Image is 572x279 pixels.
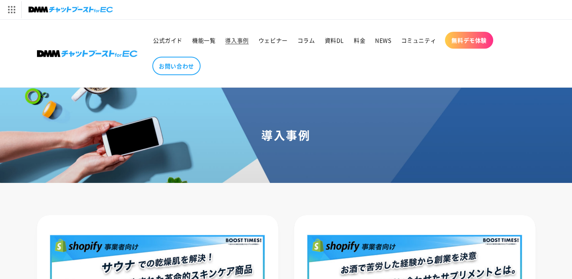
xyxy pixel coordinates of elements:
[349,32,370,49] a: 料金
[10,128,562,142] h1: 導入事例
[1,1,21,18] img: サービス
[375,37,391,44] span: NEWS
[29,4,113,15] img: チャットブーストforEC
[293,32,320,49] a: コラム
[396,32,441,49] a: コミュニティ
[254,32,293,49] a: ウェビナー
[159,62,194,70] span: お問い合わせ
[297,37,315,44] span: コラム
[187,32,220,49] a: 機能一覧
[148,32,187,49] a: 公式ガイド
[258,37,288,44] span: ウェビナー
[401,37,437,44] span: コミュニティ
[220,32,253,49] a: 導入事例
[354,37,365,44] span: 料金
[451,37,487,44] span: 無料デモ体験
[192,37,215,44] span: 機能一覧
[37,50,137,57] img: 株式会社DMM Boost
[325,37,344,44] span: 資料DL
[225,37,248,44] span: 導入事例
[320,32,349,49] a: 資料DL
[370,32,396,49] a: NEWS
[152,57,201,75] a: お問い合わせ
[153,37,182,44] span: 公式ガイド
[445,32,493,49] a: 無料デモ体験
